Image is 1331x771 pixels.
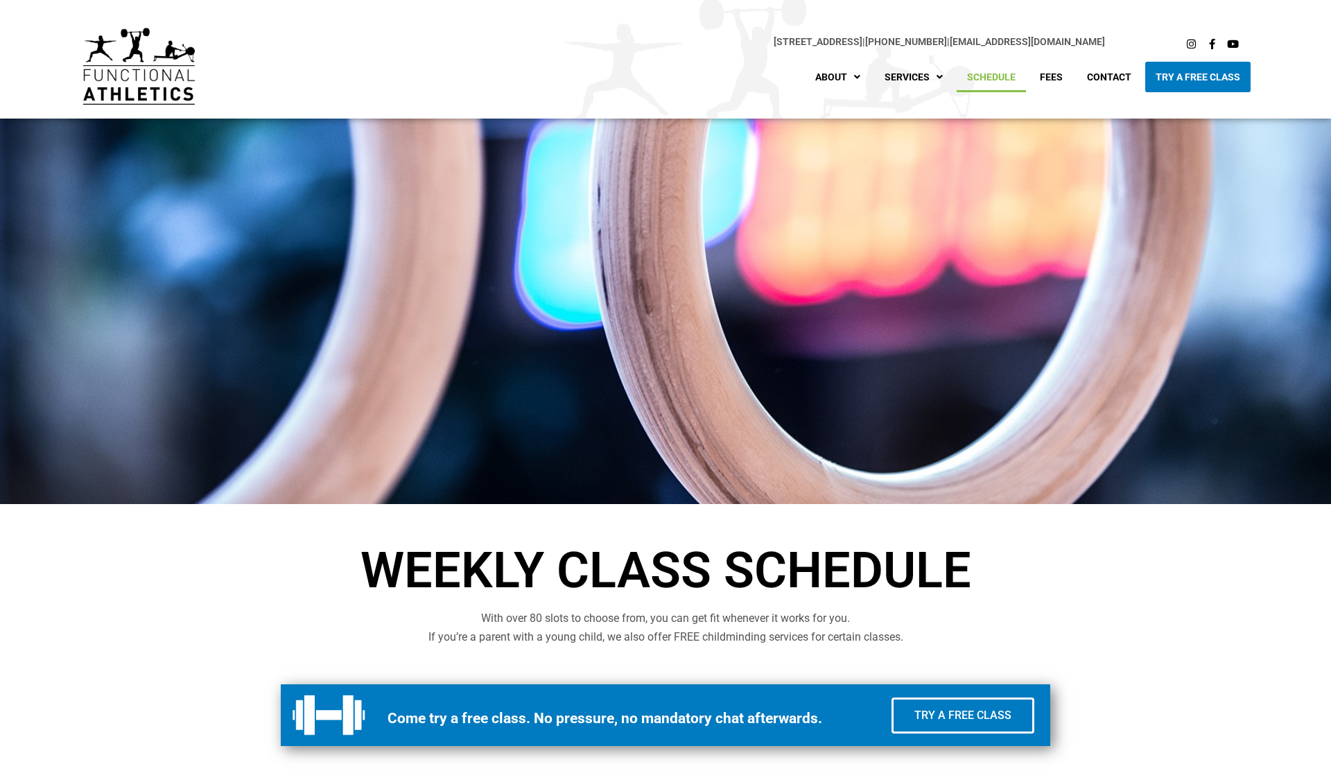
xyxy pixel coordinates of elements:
a: About [805,62,871,92]
a: Try a Free Class [891,698,1034,734]
strong: Come try a free class. No pressure, no mandatory chat afterwards. [388,710,822,727]
p: | [223,34,1105,50]
h1: Weekly Class Schedule [277,546,1054,596]
a: [PHONE_NUMBER] [865,36,947,47]
a: [EMAIL_ADDRESS][DOMAIN_NAME] [950,36,1105,47]
a: Try A Free Class [1145,62,1251,92]
span: | [774,36,865,47]
a: Services [874,62,953,92]
a: Schedule [957,62,1026,92]
img: default-logo [83,28,195,105]
p: With over 80 slots to choose from, you can get fit whenever it works for you. If you’re a parent ... [277,609,1054,646]
a: [STREET_ADDRESS] [774,36,862,47]
a: Contact [1077,62,1142,92]
span: Try a Free Class [914,710,1011,721]
a: Fees [1029,62,1073,92]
